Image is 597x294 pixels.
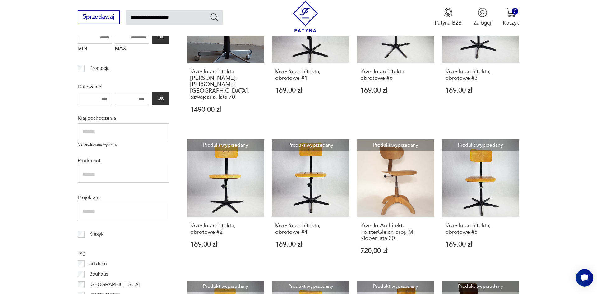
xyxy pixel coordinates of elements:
button: 0Koszyk [503,8,519,26]
div: 0 [512,8,518,15]
p: Tag [78,249,169,257]
button: OK [152,92,169,105]
p: 720,00 zł [360,248,431,254]
h3: Krzesło architekta, obrotowe #4 [275,223,346,235]
button: Szukaj [210,12,219,21]
h3: Krzesło architekta, obrotowe #2 [190,223,261,235]
label: MIN [78,44,112,56]
p: 169,00 zł [445,87,516,94]
button: Patyna B2B [435,8,462,26]
button: Sprzedawaj [78,10,120,24]
p: [GEOGRAPHIC_DATA] [89,281,140,289]
a: Produkt wyprzedanyKrzesło architekta, obrotowe #2Krzesło architekta, obrotowe #2169,00 zł [187,139,264,269]
p: 169,00 zł [275,87,346,94]
label: MAX [115,44,149,56]
p: Koszyk [503,19,519,26]
p: Kraj pochodzenia [78,114,169,122]
img: Ikona koszyka [506,8,516,17]
p: Projektant [78,193,169,201]
h3: Krzesło architekta, obrotowe #6 [360,69,431,81]
p: Klasyk [89,230,104,238]
h3: Krzesło architekta, obrotowe #5 [445,223,516,235]
a: Ikona medaluPatyna B2B [435,8,462,26]
p: 169,00 zł [360,87,431,94]
h3: Krzesło architekta, obrotowe #3 [445,69,516,81]
button: OK [152,31,169,44]
a: Produkt wyprzedanyKrzesło Architekta PolsterGleich proj. M. Klober lata 30.Krzesło Architekta Pol... [357,139,434,269]
h3: Krzesło architekta, obrotowe #1 [275,69,346,81]
img: Patyna - sklep z meblami i dekoracjami vintage [290,1,321,32]
p: Zaloguj [474,19,491,26]
p: 169,00 zł [275,241,346,248]
p: 169,00 zł [190,241,261,248]
img: Ikonka użytkownika [478,8,487,17]
p: Bauhaus [89,270,109,278]
button: Zaloguj [474,8,491,26]
p: Nie znaleziono wyników [78,142,169,148]
p: art deco [89,260,107,268]
p: Producent [78,156,169,165]
p: Promocja [89,64,110,72]
iframe: Smartsupp widget button [576,269,593,287]
img: Ikona medalu [443,8,453,17]
h3: Krzesło architekta [PERSON_NAME], [PERSON_NAME][GEOGRAPHIC_DATA]. Szwajcaria, lata 70. [190,69,261,100]
a: Sprzedawaj [78,15,120,20]
p: 169,00 zł [445,241,516,248]
p: Patyna B2B [435,19,462,26]
p: 1490,00 zł [190,106,261,113]
h3: Krzesło Architekta PolsterGleich proj. M. Klober lata 30. [360,223,431,242]
a: Produkt wyprzedanyKrzesło architekta, obrotowe #4Krzesło architekta, obrotowe #4169,00 zł [272,139,349,269]
p: Datowanie [78,83,169,91]
a: Produkt wyprzedanyKrzesło architekta, obrotowe #5Krzesło architekta, obrotowe #5169,00 zł [442,139,519,269]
